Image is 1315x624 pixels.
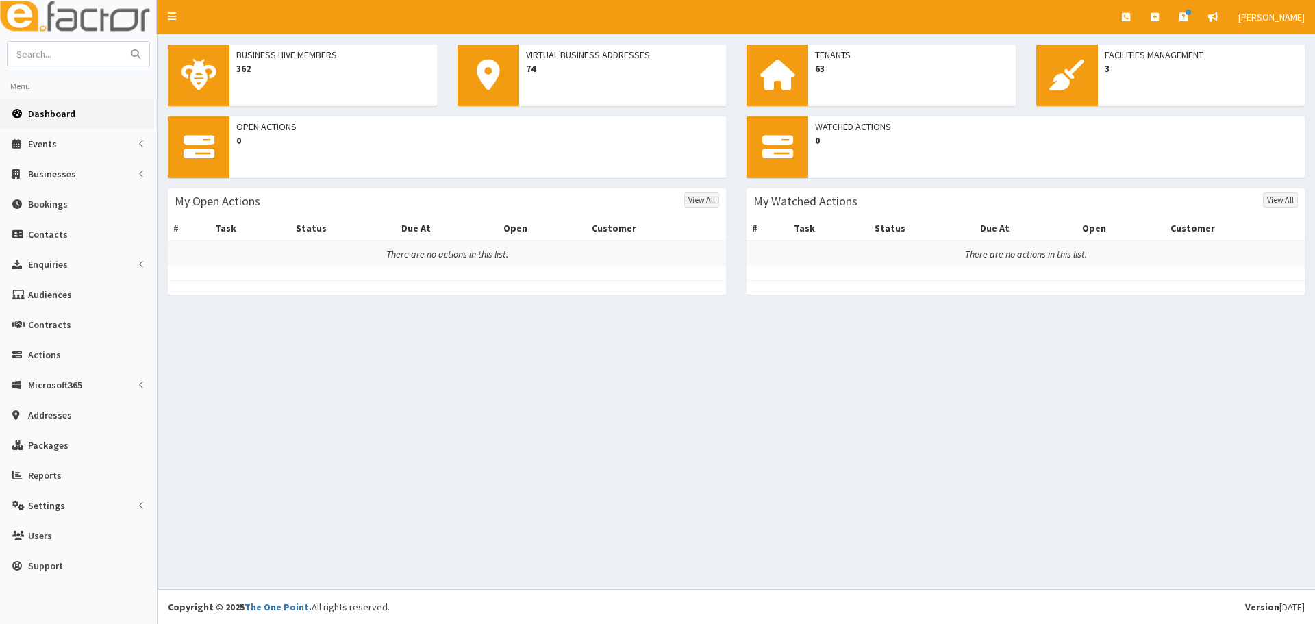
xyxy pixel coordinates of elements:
span: 3 [1105,62,1299,75]
input: Search... [8,42,123,66]
span: Watched Actions [815,120,1298,134]
a: The One Point [245,601,309,613]
th: Task [210,216,291,241]
span: Bookings [28,198,68,210]
th: Due At [396,216,498,241]
b: Version [1245,601,1279,613]
a: View All [684,192,719,208]
th: # [168,216,210,241]
span: Virtual Business Addresses [526,48,720,62]
span: Microsoft365 [28,379,82,391]
span: Audiences [28,288,72,301]
span: Addresses [28,409,72,421]
th: Open [498,216,586,241]
span: Reports [28,469,62,482]
span: 362 [236,62,430,75]
span: Open Actions [236,120,719,134]
span: Enquiries [28,258,68,271]
span: 74 [526,62,720,75]
span: 0 [236,134,719,147]
span: Business Hive Members [236,48,430,62]
th: Status [290,216,396,241]
span: Packages [28,439,68,451]
th: Customer [586,216,726,241]
footer: All rights reserved. [158,589,1315,624]
span: Facilities Management [1105,48,1299,62]
span: 0 [815,134,1298,147]
span: Businesses [28,168,76,180]
strong: Copyright © 2025 . [168,601,312,613]
span: Tenants [815,48,1009,62]
span: 63 [815,62,1009,75]
th: Open [1077,216,1165,241]
span: Support [28,560,63,572]
span: Users [28,529,52,542]
span: Contacts [28,228,68,240]
th: Customer [1165,216,1305,241]
span: Actions [28,349,61,361]
span: [PERSON_NAME] [1238,11,1305,23]
span: Events [28,138,57,150]
th: # [747,216,788,241]
h3: My Open Actions [175,195,260,208]
i: There are no actions in this list. [965,248,1087,260]
span: Settings [28,499,65,512]
i: There are no actions in this list. [386,248,508,260]
th: Status [869,216,975,241]
th: Due At [975,216,1077,241]
span: Dashboard [28,108,75,120]
th: Task [788,216,870,241]
h3: My Watched Actions [753,195,857,208]
a: View All [1263,192,1298,208]
div: [DATE] [1245,600,1305,614]
span: Contracts [28,319,71,331]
